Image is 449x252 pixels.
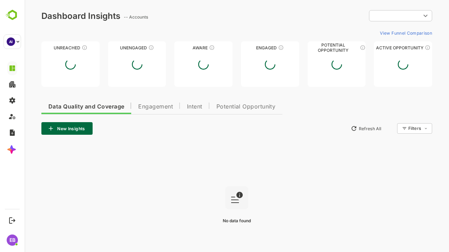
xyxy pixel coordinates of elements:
div: Dashboard Insights [17,11,96,21]
div: AI [7,37,15,46]
div: These accounts are warm, further nurturing would qualify them to MQAs [254,45,259,50]
span: Potential Opportunity [192,104,251,110]
span: Engagement [114,104,148,110]
div: These accounts have open opportunities which might be at any of the Sales Stages [400,45,406,50]
div: Unreached [17,45,75,50]
ag: -- Accounts [99,14,126,20]
span: No data found [198,218,226,223]
div: These accounts have not shown enough engagement and need nurturing [124,45,129,50]
div: EB [7,234,18,246]
button: Logout [7,216,17,225]
span: Data Quality and Coverage [24,104,100,110]
div: Active Opportunity [349,45,408,50]
div: Filters [383,122,408,135]
div: ​ [344,9,408,22]
div: Engaged [216,45,275,50]
div: Potential Opportunity [283,45,341,50]
img: BambooboxLogoMark.f1c84d78b4c51b1a7b5f700c9845e183.svg [4,8,21,22]
div: Aware [150,45,208,50]
button: Refresh All [323,123,360,134]
div: These accounts are MQAs and can be passed on to Inside Sales [335,45,341,50]
button: New Insights [17,122,68,135]
div: Filters [384,126,396,131]
div: These accounts have just entered the buying cycle and need further nurturing [185,45,190,50]
div: Unengaged [83,45,142,50]
div: These accounts have not been engaged with for a defined time period [57,45,63,50]
button: View Funnel Comparison [353,27,408,38]
span: Intent [162,104,178,110]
